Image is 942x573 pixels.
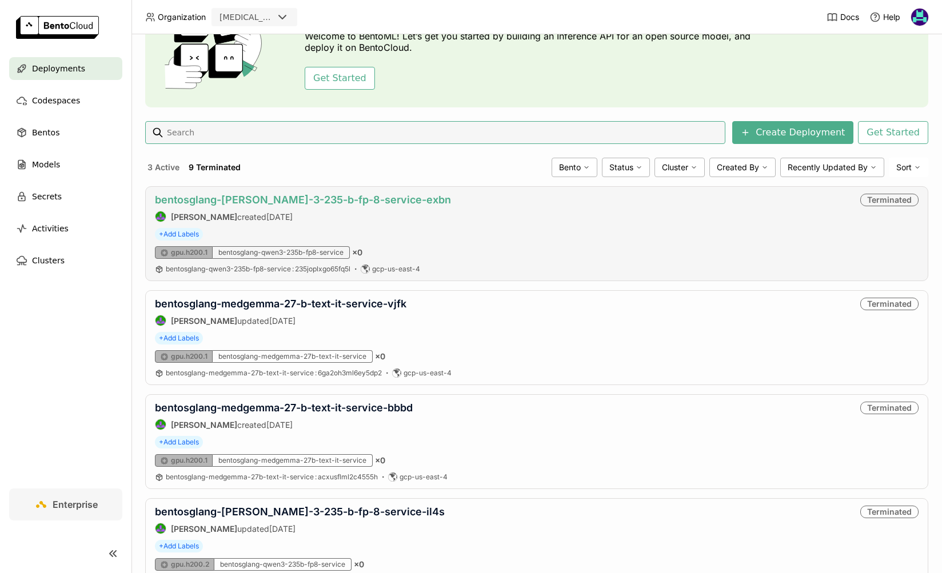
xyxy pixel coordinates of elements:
[155,315,406,326] div: updated
[171,524,237,534] strong: [PERSON_NAME]
[9,153,122,176] a: Models
[352,247,362,258] span: × 0
[717,162,759,173] span: Created By
[889,158,928,177] div: Sort
[609,162,633,173] span: Status
[292,265,294,273] span: :
[155,436,203,448] span: +Add Labels
[559,162,581,173] span: Bento
[171,316,237,326] strong: [PERSON_NAME]
[552,158,597,177] div: Bento
[269,524,296,534] span: [DATE]
[315,368,317,377] span: :
[9,121,122,144] a: Bentos
[213,350,373,363] div: bentosglang-medgemma-27b-text-it-service
[53,499,98,510] span: Enterprise
[32,62,85,75] span: Deployments
[154,3,277,89] img: cover onboarding
[266,420,293,430] span: [DATE]
[155,506,445,518] a: bentosglang-[PERSON_NAME]-3-235-b-fp-8-service-il4s
[274,12,276,23] input: Selected revia.
[32,126,59,139] span: Bentos
[269,316,296,326] span: [DATE]
[166,472,378,481] span: bentosglang-medgemma-27b-text-it-service acxusflml2c4555h
[155,194,451,206] a: bentosglang-[PERSON_NAME]-3-235-b-fp-8-service-exbn
[213,454,373,467] div: bentosglang-medgemma-27b-text-it-service
[171,456,207,465] span: gpu.h200.1
[840,12,859,22] span: Docs
[166,265,350,273] span: bentosglang-qwen3-235b-fp8-service 235joplxgo65fq5l
[305,30,756,53] p: Welcome to BentoML! Let’s get you started by building an Inference API for an open source model, ...
[32,158,60,171] span: Models
[400,472,448,482] span: gcp-us-east-4
[171,248,207,257] span: gpu.h200.1
[166,472,378,482] a: bentosglang-medgemma-27b-text-it-service:acxusflml2c4555h
[305,67,375,90] button: Get Started
[9,185,122,208] a: Secrets
[145,160,182,175] button: 3 Active
[171,212,237,222] strong: [PERSON_NAME]
[883,12,900,22] span: Help
[155,211,166,222] img: Shenyang Zhao
[171,420,237,430] strong: [PERSON_NAME]
[155,298,406,310] a: bentosglang-medgemma-27-b-text-it-service-vjfk
[896,162,912,173] span: Sort
[32,190,62,203] span: Secrets
[602,158,650,177] div: Status
[788,162,868,173] span: Recently Updated By
[166,123,721,142] input: Search
[860,402,919,414] div: Terminated
[155,419,166,430] img: Shenyang Zhao
[155,523,166,534] img: Shenyang Zhao
[860,194,919,206] div: Terminated
[155,540,203,552] span: +Add Labels
[166,265,350,274] a: bentosglang-qwen3-235b-fp8-service:235joplxgo65fq5l
[860,298,919,310] div: Terminated
[219,11,273,23] div: [MEDICAL_DATA]
[709,158,776,177] div: Created By
[32,222,69,235] span: Activities
[155,211,451,222] div: created
[654,158,705,177] div: Cluster
[166,368,382,377] span: bentosglang-medgemma-27b-text-it-service 6ga2oh3ml6ey5dp2
[32,254,65,267] span: Clusters
[9,89,122,112] a: Codespaces
[155,523,445,534] div: updated
[662,162,688,173] span: Cluster
[375,455,385,466] span: × 0
[171,352,207,361] span: gpu.h200.1
[158,12,206,22] span: Organization
[155,419,413,430] div: created
[9,217,122,240] a: Activities
[155,228,203,241] span: +Add Labels
[266,212,293,222] span: [DATE]
[858,121,928,144] button: Get Started
[9,249,122,272] a: Clusters
[186,160,243,175] button: 9 Terminated
[827,11,859,23] a: Docs
[32,94,80,107] span: Codespaces
[9,57,122,80] a: Deployments
[869,11,900,23] div: Help
[16,16,99,39] img: logo
[372,265,420,274] span: gcp-us-east-4
[213,246,350,259] div: bentosglang-qwen3-235b-fp8-service
[860,506,919,518] div: Terminated
[155,332,203,344] span: +Add Labels
[166,368,382,378] a: bentosglang-medgemma-27b-text-it-service:6ga2oh3ml6ey5dp2
[155,402,413,414] a: bentosglang-medgemma-27-b-text-it-service-bbbd
[171,560,209,569] span: gpu.h200.2
[375,351,385,362] span: × 0
[155,315,166,326] img: Shenyang Zhao
[732,121,853,144] button: Create Deployment
[354,559,364,570] span: × 0
[780,158,884,177] div: Recently Updated By
[214,558,352,571] div: bentosglang-qwen3-235b-fp8-service
[404,368,452,378] span: gcp-us-east-4
[315,472,317,481] span: :
[9,488,122,520] a: Enterprise
[911,9,928,26] img: David Zhu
